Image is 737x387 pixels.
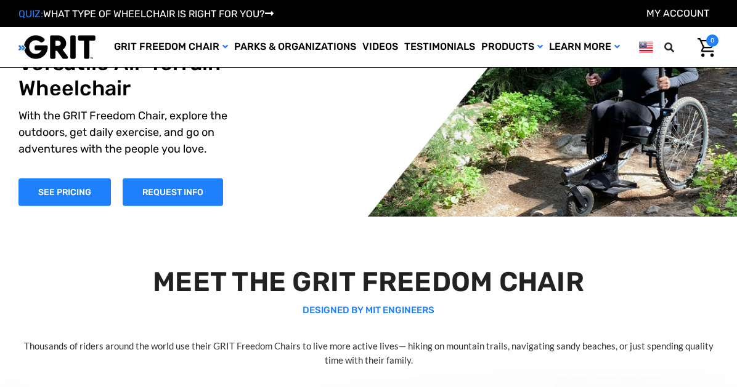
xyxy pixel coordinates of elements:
[18,8,43,20] span: QUIZ:
[639,39,654,55] img: us.png
[682,34,688,60] input: Search
[18,108,228,158] p: With the GRIT Freedom Chair, explore the outdoors, get daily exercise, and go on adventures with ...
[688,34,719,60] a: Cart with 0 items
[18,266,719,298] h2: MEET THE GRIT FREEDOM CHAIR
[401,27,478,67] a: Testimonials
[18,34,96,60] img: GRIT All-Terrain Wheelchair and Mobility Equipment
[111,27,231,67] a: GRIT Freedom Chair
[706,34,719,47] span: 0
[18,8,274,20] a: QUIZ:WHAT TYPE OF WHEELCHAIR IS RIGHT FOR YOU?
[18,26,228,101] h1: The World's Most Versatile All-Terrain Wheelchair
[359,27,401,67] a: Videos
[478,27,546,67] a: Products
[231,27,359,67] a: Parks & Organizations
[646,7,709,19] a: Account
[18,178,111,206] a: Shop Now
[698,38,715,57] img: Cart
[18,339,719,367] p: Thousands of riders around the world use their GRIT Freedom Chairs to live more active lives— hik...
[123,178,223,206] a: Slide number 1, Request Information
[18,303,719,317] p: DESIGNED BY MIT ENGINEERS
[546,27,623,67] a: Learn More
